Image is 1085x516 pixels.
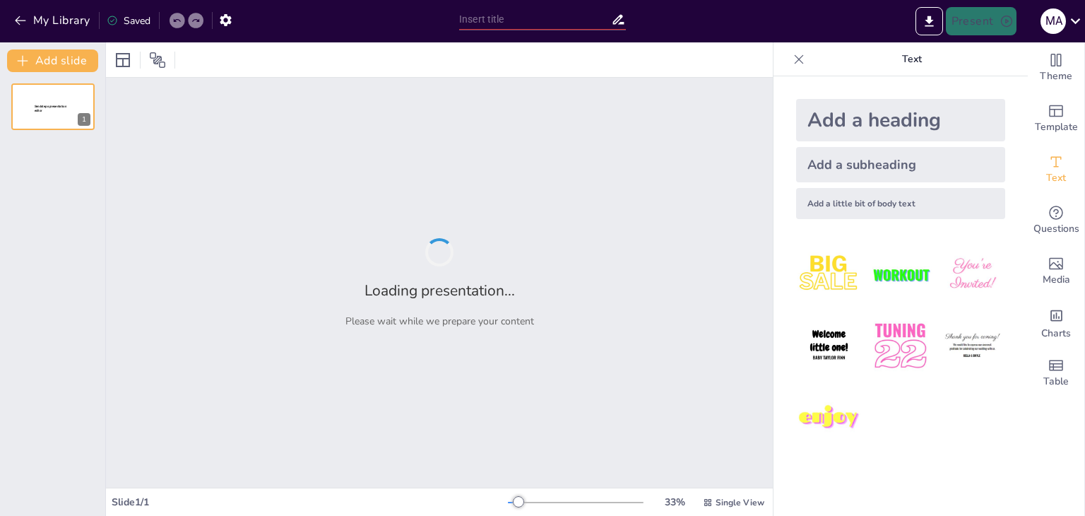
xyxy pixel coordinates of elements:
p: Please wait while we prepare your content [345,315,534,328]
div: Change the overall theme [1028,42,1084,93]
h2: Loading presentation... [364,281,515,300]
img: 5.jpeg [867,313,933,379]
img: 2.jpeg [867,242,933,307]
div: Slide 1 / 1 [112,496,508,509]
div: 1 [11,83,95,130]
span: Charts [1041,326,1071,341]
div: Get real-time input from your audience [1028,195,1084,246]
span: Sendsteps presentation editor [35,105,66,112]
button: Present [946,7,1016,35]
input: Insert title [459,9,611,30]
img: 7.jpeg [796,385,862,451]
span: Media [1043,272,1070,288]
div: 1 [78,113,90,126]
span: Position [149,52,166,69]
span: Template [1035,119,1078,135]
div: Add a table [1028,348,1084,399]
div: M A [1040,8,1066,34]
span: Table [1043,374,1069,389]
div: Saved [107,14,150,28]
span: Single View [716,497,764,508]
span: Theme [1040,69,1072,84]
img: 6.jpeg [939,313,1005,379]
div: Add a heading [796,99,1005,141]
div: Add text boxes [1028,144,1084,195]
img: 1.jpeg [796,242,862,307]
button: My Library [11,9,96,32]
button: M A [1040,7,1066,35]
button: Add slide [7,49,98,72]
button: Export to PowerPoint [915,7,943,35]
div: Add a subheading [796,147,1005,182]
p: Text [810,42,1014,76]
div: Add a little bit of body text [796,188,1005,219]
img: 4.jpeg [796,313,862,379]
div: Add images, graphics, shapes or video [1028,246,1084,297]
span: Questions [1033,221,1079,237]
span: Text [1046,170,1066,186]
div: Add ready made slides [1028,93,1084,144]
div: Layout [112,49,134,71]
div: Add charts and graphs [1028,297,1084,348]
img: 3.jpeg [939,242,1005,307]
div: 33 % [658,496,692,509]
